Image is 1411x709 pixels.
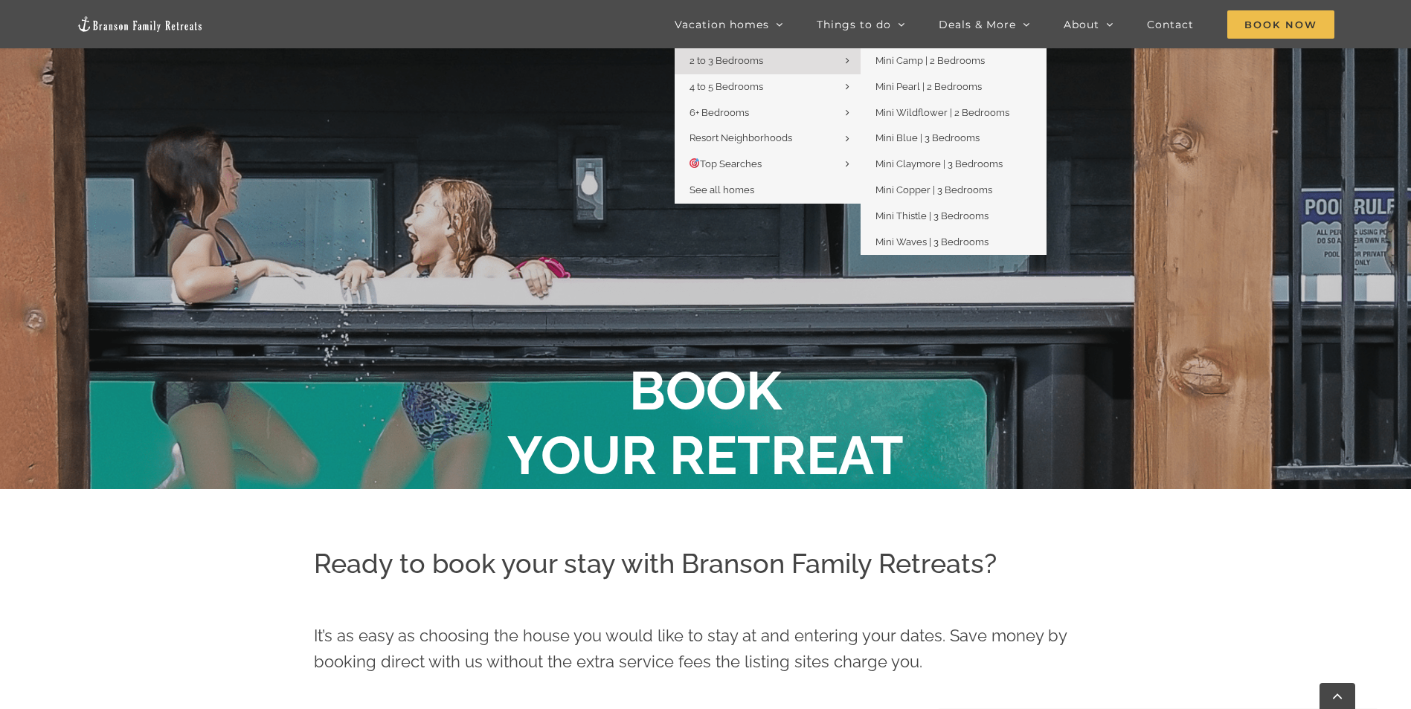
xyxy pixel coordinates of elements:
[861,100,1047,126] a: Mini Wildflower | 2 Bedrooms
[675,100,861,126] a: 6+ Bedrooms
[875,132,980,143] span: Mini Blue | 3 Bedrooms
[861,74,1047,100] a: Mini Pearl | 2 Bedrooms
[507,359,904,486] b: BOOK YOUR RETREAT
[690,132,792,143] span: Resort Neighborhoods
[939,19,1016,30] span: Deals & More
[817,19,891,30] span: Things to do
[77,16,203,33] img: Branson Family Retreats Logo
[675,74,861,100] a: 4 to 5 Bedrooms
[675,152,861,178] a: 🎯Top Searches
[875,236,989,247] span: Mini Waves | 3 Bedrooms
[875,107,1009,118] span: Mini Wildflower | 2 Bedrooms
[690,158,699,168] img: 🎯
[861,204,1047,230] a: Mini Thistle | 3 Bedrooms
[861,126,1047,152] a: Mini Blue | 3 Bedrooms
[675,48,861,74] a: 2 to 3 Bedrooms
[1064,19,1099,30] span: About
[675,178,861,204] a: See all homes
[690,107,749,118] span: 6+ Bedrooms
[690,81,763,92] span: 4 to 5 Bedrooms
[861,178,1047,204] a: Mini Copper | 3 Bedrooms
[875,184,992,195] span: Mini Copper | 3 Bedrooms
[1147,19,1194,30] span: Contact
[314,545,1097,582] h2: Ready to book your stay with Branson Family Retreats?
[675,126,861,152] a: Resort Neighborhoods
[1227,10,1334,39] span: Book Now
[875,158,1003,169] span: Mini Claymore | 3 Bedrooms
[690,184,754,195] span: See all homes
[875,55,985,66] span: Mini Camp | 2 Bedrooms
[861,230,1047,256] a: Mini Waves | 3 Bedrooms
[875,81,982,92] span: Mini Pearl | 2 Bedrooms
[861,152,1047,178] a: Mini Claymore | 3 Bedrooms
[675,19,769,30] span: Vacation homes
[690,55,763,66] span: 2 to 3 Bedrooms
[875,210,989,221] span: Mini Thistle | 3 Bedrooms
[314,623,1097,675] p: It’s as easy as choosing the house you would like to stay at and entering your dates. Save money ...
[861,48,1047,74] a: Mini Camp | 2 Bedrooms
[690,158,762,169] span: Top Searches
